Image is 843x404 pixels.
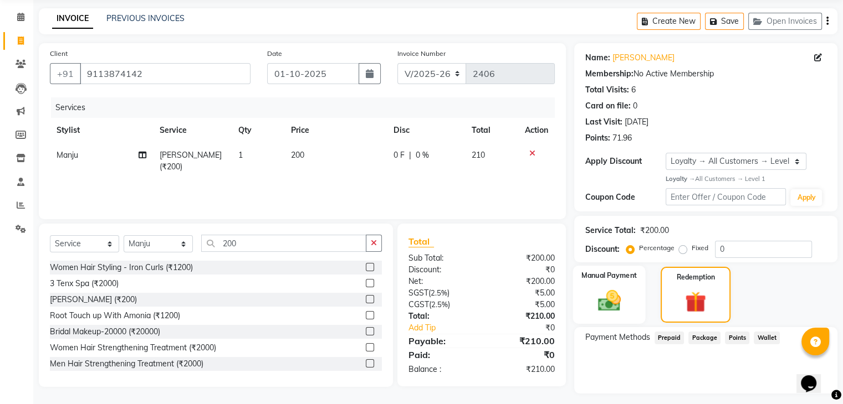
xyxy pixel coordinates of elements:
[495,322,563,334] div: ₹0
[482,348,563,361] div: ₹0
[57,150,78,160] span: Manju
[408,288,428,298] span: SGST
[692,243,708,253] label: Fixed
[52,9,93,29] a: INVOICE
[754,332,780,344] span: Wallet
[409,149,411,161] span: |
[400,322,495,334] a: Add Tip
[585,332,650,343] span: Payment Methods
[482,299,563,310] div: ₹5.00
[625,116,648,128] div: [DATE]
[50,49,68,59] label: Client
[291,150,304,160] span: 200
[160,150,222,172] span: [PERSON_NAME] (₹200)
[585,68,826,80] div: No Active Membership
[666,174,826,184] div: All Customers → Level 1
[50,342,216,354] div: Women Hair Strengthening Treatment (₹2000)
[400,252,482,264] div: Sub Total:
[50,358,203,370] div: Men Hair Strengthening Treatment (₹2000)
[482,264,563,276] div: ₹0
[400,334,482,348] div: Payable:
[50,118,153,143] th: Stylist
[400,364,482,375] div: Balance :
[655,332,684,344] span: Prepaid
[400,264,482,276] div: Discount:
[585,225,636,236] div: Service Total:
[238,150,243,160] span: 1
[201,235,366,252] input: Search or Scan
[482,276,563,287] div: ₹200.00
[666,175,695,183] strong: Loyalty →
[400,310,482,322] div: Total:
[284,118,387,143] th: Price
[465,118,518,143] th: Total
[50,63,81,84] button: +91
[518,118,555,143] th: Action
[639,243,675,253] label: Percentage
[408,299,429,309] span: CGST
[408,236,434,247] span: Total
[394,149,405,161] span: 0 F
[232,118,284,143] th: Qty
[581,270,637,281] label: Manual Payment
[631,84,636,96] div: 6
[50,262,193,273] div: Women Hair Styling - Iron Curls (₹1200)
[482,364,563,375] div: ₹210.00
[416,149,429,161] span: 0 %
[400,348,482,361] div: Paid:
[400,276,482,287] div: Net:
[472,150,485,160] span: 210
[796,360,832,393] iframe: chat widget
[482,334,563,348] div: ₹210.00
[585,191,666,203] div: Coupon Code
[590,287,627,314] img: _cash.svg
[482,287,563,299] div: ₹5.00
[585,156,666,167] div: Apply Discount
[267,49,282,59] label: Date
[585,84,629,96] div: Total Visits:
[80,63,251,84] input: Search by Name/Mobile/Email/Code
[482,310,563,322] div: ₹210.00
[153,118,232,143] th: Service
[50,326,160,338] div: Bridal Makeup-20000 (₹20000)
[688,332,721,344] span: Package
[725,332,749,344] span: Points
[106,13,185,23] a: PREVIOUS INVOICES
[585,116,622,128] div: Last Visit:
[585,132,610,144] div: Points:
[585,52,610,64] div: Name:
[585,68,633,80] div: Membership:
[666,188,786,205] input: Enter Offer / Coupon Code
[637,13,701,30] button: Create New
[790,189,822,206] button: Apply
[431,288,447,297] span: 2.5%
[431,300,448,309] span: 2.5%
[50,278,119,289] div: 3 Tenx Spa (₹2000)
[51,97,563,118] div: Services
[387,118,465,143] th: Disc
[612,52,675,64] a: [PERSON_NAME]
[50,294,137,305] div: [PERSON_NAME] (₹200)
[585,100,631,112] div: Card on file:
[677,272,715,282] label: Redemption
[50,310,180,322] div: Root Touch up With Amonia (₹1200)
[400,299,482,310] div: ( )
[640,225,669,236] div: ₹200.00
[633,100,637,112] div: 0
[678,289,713,315] img: _gift.svg
[705,13,744,30] button: Save
[748,13,822,30] button: Open Invoices
[585,244,620,255] div: Discount:
[400,287,482,299] div: ( )
[612,132,632,144] div: 71.96
[397,49,446,59] label: Invoice Number
[482,252,563,264] div: ₹200.00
